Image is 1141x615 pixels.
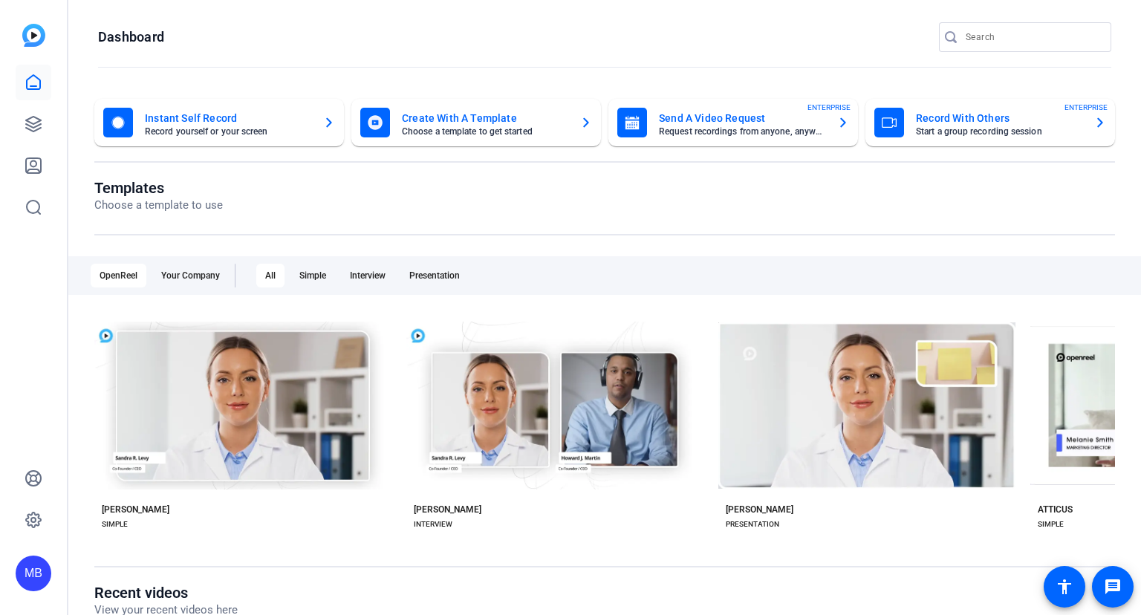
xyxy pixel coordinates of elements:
div: Presentation [400,264,469,287]
h1: Dashboard [98,28,164,46]
button: Instant Self RecordRecord yourself or your screen [94,99,344,146]
button: Record With OthersStart a group recording sessionENTERPRISE [865,99,1115,146]
button: Send A Video RequestRequest recordings from anyone, anywhereENTERPRISE [608,99,858,146]
div: INTERVIEW [414,518,452,530]
h1: Recent videos [94,584,238,602]
p: Choose a template to use [94,197,223,214]
input: Search [966,28,1099,46]
img: blue-gradient.svg [22,24,45,47]
div: SIMPLE [1038,518,1064,530]
mat-card-title: Instant Self Record [145,109,311,127]
mat-card-subtitle: Record yourself or your screen [145,127,311,136]
div: [PERSON_NAME] [102,504,169,515]
div: [PERSON_NAME] [726,504,793,515]
div: [PERSON_NAME] [414,504,481,515]
mat-icon: message [1104,578,1122,596]
div: All [256,264,285,287]
div: MB [16,556,51,591]
span: ENTERPRISE [807,102,851,113]
div: OpenReel [91,264,146,287]
mat-card-subtitle: Choose a template to get started [402,127,568,136]
button: Create With A TemplateChoose a template to get started [351,99,601,146]
mat-card-title: Record With Others [916,109,1082,127]
div: Interview [341,264,394,287]
mat-icon: accessibility [1056,578,1073,596]
div: SIMPLE [102,518,128,530]
div: PRESENTATION [726,518,779,530]
mat-card-title: Create With A Template [402,109,568,127]
mat-card-subtitle: Start a group recording session [916,127,1082,136]
div: Your Company [152,264,229,287]
mat-card-subtitle: Request recordings from anyone, anywhere [659,127,825,136]
mat-card-title: Send A Video Request [659,109,825,127]
span: ENTERPRISE [1064,102,1108,113]
div: ATTICUS [1038,504,1073,515]
h1: Templates [94,179,223,197]
div: Simple [290,264,335,287]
